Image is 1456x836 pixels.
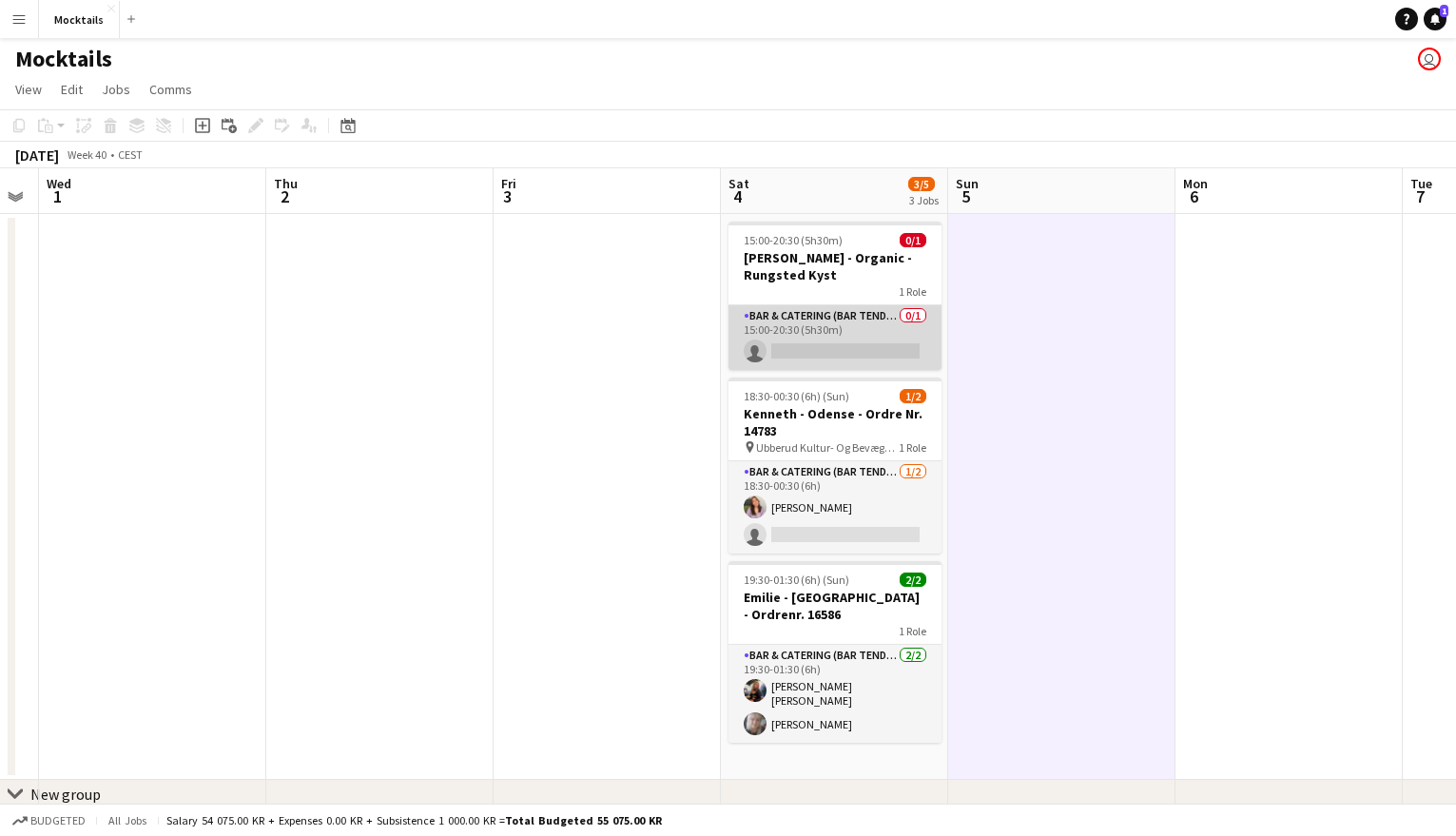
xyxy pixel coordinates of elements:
[149,81,192,98] span: Comms
[756,440,899,455] span: Ubberud Kultur- Og Bevægelseshus
[47,175,71,192] span: Wed
[728,645,942,743] app-card-role: Bar & Catering (Bar Tender)2/219:30-01:30 (6h)[PERSON_NAME] [PERSON_NAME] [PERSON_NAME][PERSON_NAME]
[15,146,59,165] div: [DATE]
[142,77,200,102] a: Comms
[728,461,942,554] app-card-role: Bar & Catering (Bar Tender)1/218:30-00:30 (6h)[PERSON_NAME]
[15,81,42,98] span: View
[1407,185,1432,207] span: 7
[94,77,138,102] a: Jobs
[10,810,88,831] button: Budgeted
[728,405,942,439] h3: Kenneth - Odense - Ordre Nr. 14783
[53,77,90,102] a: Edit
[899,624,926,638] span: 1 Role
[899,440,926,455] span: 1 Role
[728,175,749,192] span: Sat
[728,305,942,370] app-card-role: Bar & Catering (Bar Tender)0/115:00-20:30 (5h30m)
[271,185,298,207] span: 2
[118,147,143,162] div: CEST
[728,378,942,554] app-job-card: 18:30-00:30 (6h) (Sun)1/2Kenneth - Odense - Ordre Nr. 14783 Ubberud Kultur- Og Bevægelseshus1 Rol...
[274,175,298,192] span: Thu
[30,785,101,804] div: New group
[166,813,662,827] div: Salary 54 075.00 KR + Expenses 0.00 KR + Subsistence 1 000.00 KR =
[900,233,926,247] span: 0/1
[900,389,926,403] span: 1/2
[501,175,516,192] span: Fri
[8,77,49,102] a: View
[505,813,662,827] span: Total Budgeted 55 075.00 KR
[1183,175,1208,192] span: Mon
[61,81,83,98] span: Edit
[908,177,935,191] span: 3/5
[744,389,849,403] span: 18:30-00:30 (6h) (Sun)
[102,81,130,98] span: Jobs
[44,185,71,207] span: 1
[1180,185,1208,207] span: 6
[899,284,926,299] span: 1 Role
[63,147,110,162] span: Week 40
[498,185,516,207] span: 3
[1424,8,1446,30] a: 1
[728,249,942,283] h3: [PERSON_NAME] - Organic - Rungsted Kyst
[900,573,926,587] span: 2/2
[956,175,979,192] span: Sun
[726,185,749,207] span: 4
[1418,48,1441,70] app-user-avatar: Hektor Pantas
[728,561,942,743] app-job-card: 19:30-01:30 (6h) (Sun)2/2Emilie - [GEOGRAPHIC_DATA] - Ordrenr. 165861 RoleBar & Catering (Bar Ten...
[105,813,150,827] span: All jobs
[909,193,939,207] div: 3 Jobs
[1410,175,1432,192] span: Tue
[1440,5,1448,17] span: 1
[39,1,120,38] button: Mocktails
[953,185,979,207] span: 5
[744,233,843,247] span: 15:00-20:30 (5h30m)
[728,222,942,370] app-job-card: 15:00-20:30 (5h30m)0/1[PERSON_NAME] - Organic - Rungsted Kyst1 RoleBar & Catering (Bar Tender)0/1...
[744,573,849,587] span: 19:30-01:30 (6h) (Sun)
[728,589,942,623] h3: Emilie - [GEOGRAPHIC_DATA] - Ordrenr. 16586
[15,45,112,73] h1: Mocktails
[30,814,86,827] span: Budgeted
